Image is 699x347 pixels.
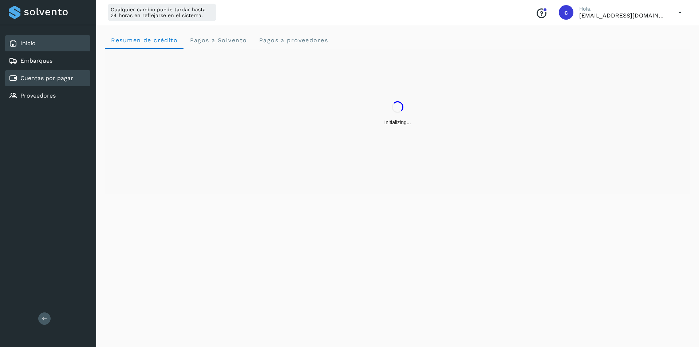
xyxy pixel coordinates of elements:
p: Hola, [579,6,667,12]
a: Cuentas por pagar [20,75,73,82]
div: Proveedores [5,88,90,104]
span: Pagos a proveedores [258,37,328,44]
div: Inicio [5,35,90,51]
a: Embarques [20,57,52,64]
div: Embarques [5,53,90,69]
p: contabilidad5@easo.com [579,12,667,19]
span: Pagos a Solvento [189,37,247,44]
a: Proveedores [20,92,56,99]
div: Cuentas por pagar [5,70,90,86]
div: Cualquier cambio puede tardar hasta 24 horas en reflejarse en el sistema. [108,4,216,21]
span: Resumen de crédito [111,37,178,44]
a: Inicio [20,40,36,47]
